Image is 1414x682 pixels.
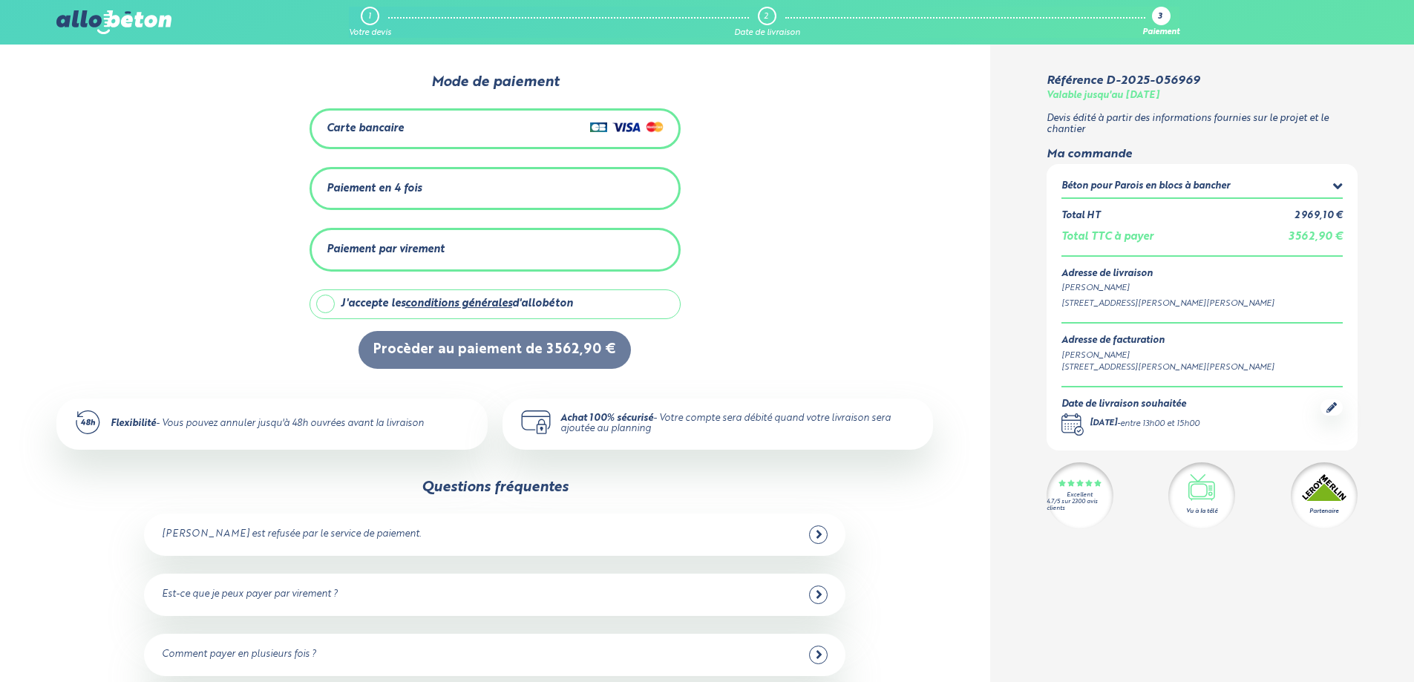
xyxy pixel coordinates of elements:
span: 3 562,90 € [1289,232,1343,242]
div: - Votre compte sera débité quand votre livraison sera ajoutée au planning [560,413,915,435]
div: [PERSON_NAME] est refusée par le service de paiement. [162,529,421,540]
div: Paiement [1142,28,1179,38]
div: Carte bancaire [327,122,404,135]
div: Adresse de livraison [1061,269,1343,280]
div: [STREET_ADDRESS][PERSON_NAME][PERSON_NAME] [1061,298,1343,310]
div: Comment payer en plusieurs fois ? [162,649,316,660]
strong: Flexibilité [111,419,156,428]
div: Ma commande [1047,148,1358,161]
div: Adresse de facturation [1061,335,1274,347]
div: [STREET_ADDRESS][PERSON_NAME][PERSON_NAME] [1061,361,1274,374]
div: Référence D-2025-056969 [1047,74,1199,88]
div: Excellent [1067,492,1093,499]
iframe: Help widget launcher [1282,624,1398,666]
div: Total HT [1061,211,1100,222]
div: [PERSON_NAME] [1061,282,1343,295]
a: conditions générales [405,298,512,309]
div: Béton pour Parois en blocs à bancher [1061,181,1230,192]
strong: Achat 100% sécurisé [560,413,653,423]
a: 2 Date de livraison [734,7,800,38]
div: [PERSON_NAME] [1061,350,1274,362]
div: Est-ce que je peux payer par virement ? [162,589,338,600]
div: 1 [368,12,371,22]
div: Mode de paiement [232,74,758,91]
div: 4.7/5 sur 2300 avis clients [1047,499,1113,512]
div: Votre devis [349,28,391,38]
div: - Vous pouvez annuler jusqu'à 48h ouvrées avant la livraison [111,419,424,430]
div: Questions fréquentes [422,479,569,496]
div: 3 [1158,13,1162,22]
div: 2 [764,12,768,22]
div: - [1090,418,1199,430]
div: [DATE] [1090,418,1117,430]
div: Valable jusqu'au [DATE] [1047,91,1159,102]
p: Devis édité à partir des informations fournies sur le projet et le chantier [1047,114,1358,135]
div: entre 13h00 et 15h00 [1120,418,1199,430]
a: 3 Paiement [1142,7,1179,38]
div: J'accepte les d'allobéton [341,298,573,310]
div: Vu à la télé [1186,507,1217,516]
img: Cartes de crédit [590,118,664,136]
div: Paiement en 4 fois [327,183,422,195]
div: Date de livraison [734,28,800,38]
img: allobéton [56,10,171,34]
div: 2 969,10 € [1294,211,1343,222]
summary: Béton pour Parois en blocs à bancher [1061,179,1343,197]
div: Partenaire [1309,507,1338,516]
a: 1 Votre devis [349,7,391,38]
div: Total TTC à payer [1061,231,1153,243]
button: Procèder au paiement de 3 562,90 € [359,331,631,369]
div: Paiement par virement [327,243,445,256]
div: Date de livraison souhaitée [1061,399,1199,410]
